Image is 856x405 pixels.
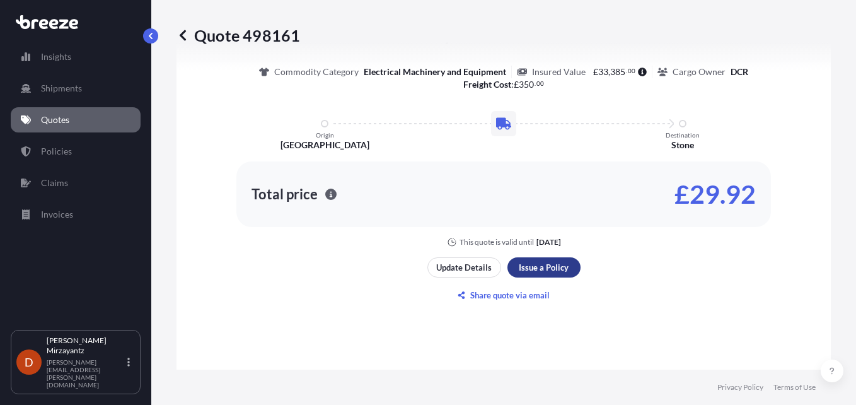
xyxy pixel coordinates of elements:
p: £29.92 [674,184,756,204]
a: Privacy Policy [717,382,763,392]
span: 00 [536,81,544,86]
p: Issue a Policy [519,261,569,274]
span: 385 [610,67,625,76]
p: [DATE] [536,237,561,247]
p: Update Details [436,261,492,274]
p: Quote 498161 [176,25,300,45]
p: [GEOGRAPHIC_DATA] [281,139,369,151]
span: £ [514,80,519,89]
span: 00 [628,69,635,73]
p: Shipments [41,82,82,95]
a: Terms of Use [773,382,816,392]
p: This quote is valid until [460,237,534,247]
span: . [626,69,627,73]
span: , [608,67,610,76]
p: Claims [41,177,68,189]
p: Electrical Machinery and Equipment [364,66,506,78]
p: Insured Value [532,66,586,78]
p: Insights [41,50,71,63]
a: Claims [11,170,141,196]
button: Share quote via email [427,285,581,305]
p: Stone [671,139,694,151]
button: Issue a Policy [507,257,581,278]
p: Policies [41,145,72,158]
span: 33 [598,67,608,76]
span: £ [593,67,598,76]
a: Shipments [11,76,141,101]
p: Cargo Owner [673,66,726,78]
p: [PERSON_NAME][EMAIL_ADDRESS][PERSON_NAME][DOMAIN_NAME] [47,358,125,389]
p: Total price [252,188,318,201]
b: Freight Cost [463,79,511,90]
button: Update Details [427,257,501,278]
p: [PERSON_NAME] Mirzayantz [47,336,125,356]
p: Invoices [41,208,73,221]
a: Insights [11,44,141,69]
p: Origin [316,131,334,139]
a: Invoices [11,202,141,227]
p: Quotes [41,114,69,126]
span: D [25,356,33,368]
a: Quotes [11,107,141,132]
p: DCR [731,66,748,78]
p: Commodity Category [274,66,359,78]
span: . [535,81,536,86]
span: 350 [519,80,534,89]
a: Policies [11,139,141,164]
p: Share quote via email [470,289,550,302]
p: Destination [666,131,700,139]
p: : [463,78,544,91]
